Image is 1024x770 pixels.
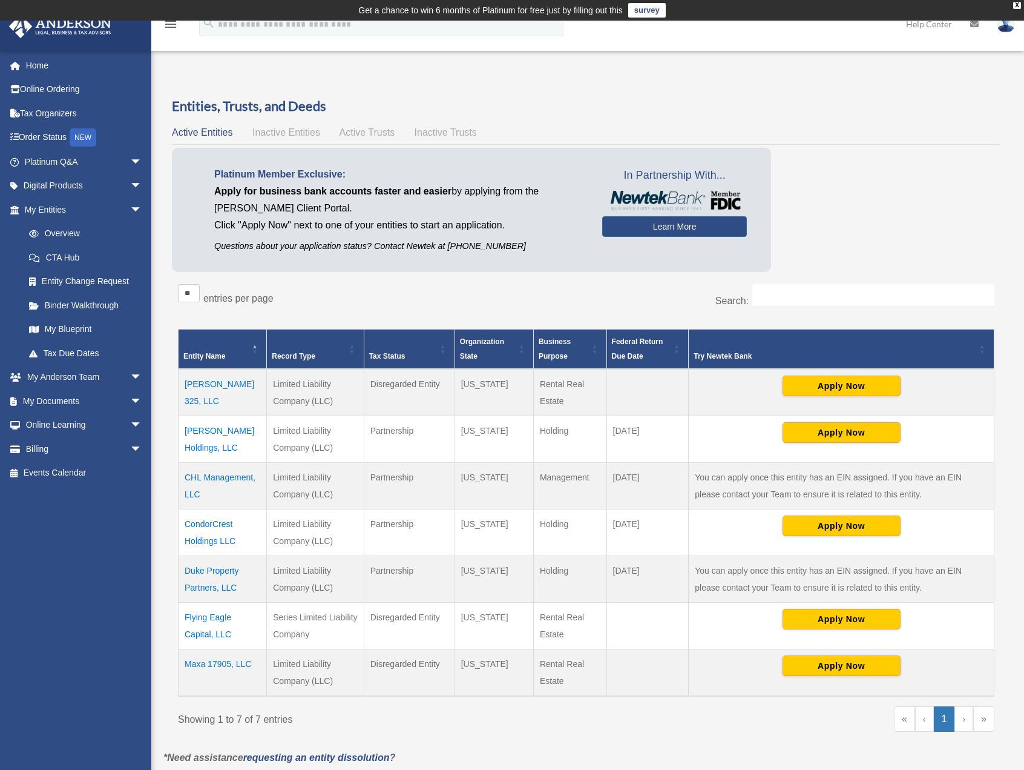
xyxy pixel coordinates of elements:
img: User Pic [997,15,1015,33]
td: Flying Eagle Capital, LLC [179,602,267,649]
td: Partnership [364,462,455,509]
span: Apply for business bank accounts faster and easier [214,186,451,196]
button: Apply Now [783,422,901,443]
a: My Anderson Teamarrow_drop_down [8,365,160,390]
button: Apply Now [783,655,901,676]
em: *Need assistance ? [163,752,395,763]
button: Apply Now [783,516,901,536]
span: Tax Status [369,352,405,360]
i: menu [163,17,178,32]
a: My Documentsarrow_drop_down [8,389,160,413]
td: [US_STATE] [455,509,533,556]
a: Online Ordering [8,78,160,102]
a: Order StatusNEW [8,125,160,150]
span: arrow_drop_down [130,197,154,222]
div: Try Newtek Bank [694,349,976,363]
div: NEW [70,128,96,147]
td: Disregarded Entity [364,369,455,416]
span: Entity Name [183,352,225,360]
span: arrow_drop_down [130,413,154,438]
td: Disregarded Entity [364,649,455,696]
a: Overview [17,222,148,246]
td: [DATE] [606,509,689,556]
a: Tax Organizers [8,101,160,125]
td: Limited Liability Company (LLC) [267,416,364,462]
a: Learn More [602,216,747,237]
td: [DATE] [606,556,689,602]
th: Tax Status: Activate to sort [364,329,455,369]
td: Rental Real Estate [533,369,606,416]
td: Holding [533,509,606,556]
i: search [202,16,215,30]
td: Holding [533,556,606,602]
td: [US_STATE] [455,462,533,509]
td: Series Limited Liability Company [267,602,364,649]
td: You can apply once this entity has an EIN assigned. If you have an EIN please contact your Team t... [689,462,994,509]
td: CondorCrest Holdings LLC [179,509,267,556]
div: Get a chance to win 6 months of Platinum for free just by filling out this [358,3,623,18]
td: Management [533,462,606,509]
td: CHL Management, LLC [179,462,267,509]
span: Business Purpose [539,337,571,360]
td: Limited Liability Company (LLC) [267,649,364,696]
img: NewtekBankLogoSM.png [608,191,741,210]
td: Limited Liability Company (LLC) [267,556,364,602]
span: arrow_drop_down [130,174,154,199]
td: You can apply once this entity has an EIN assigned. If you have an EIN please contact your Team t... [689,556,994,602]
a: My Entitiesarrow_drop_down [8,197,154,222]
th: Organization State: Activate to sort [455,329,533,369]
th: Try Newtek Bank : Activate to sort [689,329,994,369]
p: by applying from the [PERSON_NAME] Client Portal. [214,183,584,217]
td: Disregarded Entity [364,602,455,649]
span: Inactive Trusts [415,127,477,138]
a: Digital Productsarrow_drop_down [8,174,160,198]
span: In Partnership With... [602,166,747,185]
td: Partnership [364,509,455,556]
a: Previous [915,706,934,732]
span: arrow_drop_down [130,150,154,174]
td: Limited Liability Company (LLC) [267,369,364,416]
td: [US_STATE] [455,369,533,416]
td: [US_STATE] [455,602,533,649]
span: arrow_drop_down [130,437,154,462]
p: Platinum Member Exclusive: [214,166,584,183]
a: CTA Hub [17,245,154,270]
span: arrow_drop_down [130,365,154,390]
td: [US_STATE] [455,649,533,696]
td: Partnership [364,416,455,462]
td: Rental Real Estate [533,649,606,696]
a: Home [8,53,160,78]
td: Holding [533,416,606,462]
a: Events Calendar [8,461,160,485]
img: Anderson Advisors Platinum Portal [5,15,115,38]
span: arrow_drop_down [130,389,154,414]
td: Partnership [364,556,455,602]
td: [DATE] [606,462,689,509]
a: My Blueprint [17,317,154,342]
label: Search: [715,296,749,306]
a: First [894,706,915,732]
a: Billingarrow_drop_down [8,437,160,461]
td: [PERSON_NAME] Holdings, LLC [179,416,267,462]
a: Next [954,706,973,732]
a: requesting an entity dissolution [243,752,390,763]
th: Business Purpose: Activate to sort [533,329,606,369]
a: menu [163,21,178,32]
span: Organization State [460,337,504,360]
td: [PERSON_NAME] 325, LLC [179,369,267,416]
td: [DATE] [606,416,689,462]
td: [US_STATE] [455,416,533,462]
td: Rental Real Estate [533,602,606,649]
a: Binder Walkthrough [17,293,154,317]
button: Apply Now [783,609,901,629]
th: Federal Return Due Date: Activate to sort [606,329,689,369]
div: close [1013,2,1021,9]
td: Limited Liability Company (LLC) [267,462,364,509]
a: Entity Change Request [17,270,154,294]
a: 1 [934,706,955,732]
th: Record Type: Activate to sort [267,329,364,369]
button: Apply Now [783,376,901,396]
span: Active Entities [172,127,232,138]
p: Questions about your application status? Contact Newtek at [PHONE_NUMBER] [214,239,584,254]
